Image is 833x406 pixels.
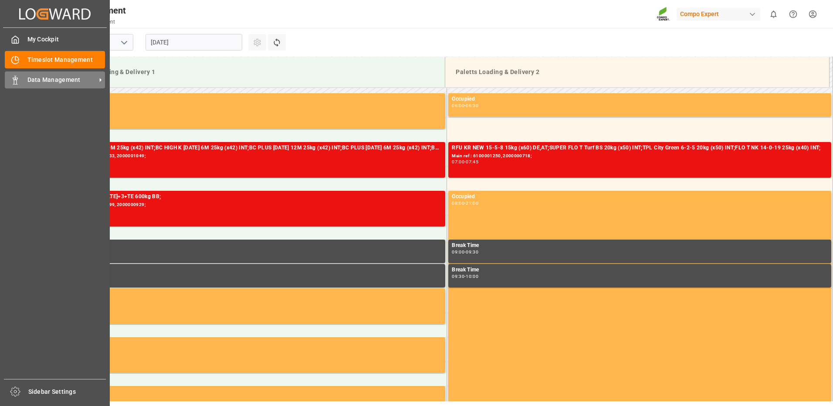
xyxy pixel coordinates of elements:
[466,104,478,108] div: 06:30
[452,64,822,80] div: Paletts Loading & Delivery 2
[466,274,478,278] div: 10:00
[68,64,438,80] div: Paletts Loading & Delivery 1
[464,274,466,278] div: -
[146,34,242,51] input: DD.MM.YYYY
[452,274,464,278] div: 09:30
[66,388,442,396] div: Occupied
[452,104,464,108] div: 06:00
[466,160,478,164] div: 07:45
[464,201,466,205] div: -
[464,160,466,164] div: -
[27,75,96,85] span: Data Management
[66,241,442,250] div: Break Time
[28,387,106,396] span: Sidebar Settings
[452,201,464,205] div: 08:00
[452,144,828,152] div: RFU KR NEW 15-5-8 15kg (x60) DE,AT;SUPER FLO T Turf BS 20kg (x50) INT;TPL City Green 6-2-5 20kg (...
[452,250,464,254] div: 09:00
[783,4,803,24] button: Help Center
[677,8,760,20] div: Compo Expert
[452,266,828,274] div: Break Time
[452,152,828,160] div: Main ref : 6100001250, 2000000718;
[452,95,828,104] div: Occupied
[66,144,442,152] div: BC PLUS [DATE] 9M 25kg (x42) INT;BC HIGH K [DATE] 6M 25kg (x42) INT;BC PLUS [DATE] 12M 25kg (x42)...
[677,6,764,22] button: Compo Expert
[464,104,466,108] div: -
[66,201,442,209] div: Main ref : 6100001199, 2000000929;
[27,35,105,44] span: My Cockpit
[66,152,442,160] div: Main ref : 6100001233, 2000001049;
[5,51,105,68] a: Timeslot Management
[452,193,828,201] div: Occupied
[764,4,783,24] button: show 0 new notifications
[27,55,105,64] span: Timeslot Management
[66,266,442,274] div: Break Time
[657,7,670,22] img: Screenshot%202023-09-29%20at%2010.02.21.png_1712312052.png
[464,250,466,254] div: -
[66,193,442,201] div: NTC CLASSIC [DATE]+3+TE 600kg BB;
[66,339,442,348] div: Occupied
[66,290,442,299] div: Occupied
[452,241,828,250] div: Break Time
[5,31,105,48] a: My Cockpit
[66,95,442,104] div: Occupied
[452,160,464,164] div: 07:00
[466,250,478,254] div: 09:30
[466,201,478,205] div: 21:00
[117,36,130,49] button: open menu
